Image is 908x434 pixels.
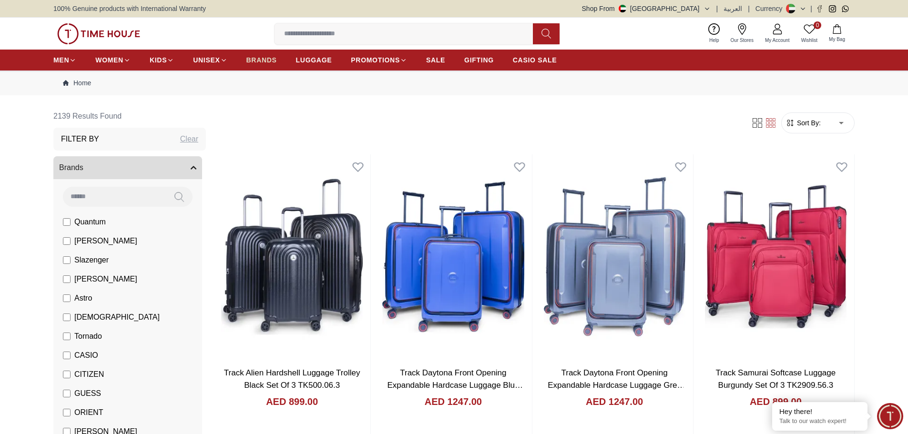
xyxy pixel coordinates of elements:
[63,256,71,264] input: Slazenger
[74,235,137,247] span: [PERSON_NAME]
[814,21,821,29] span: 0
[513,51,557,69] a: CASIO SALE
[387,368,522,402] a: Track Daytona Front Opening Expandable Hardcase Luggage Blue Set Of 3 TK300.49.3
[63,313,71,321] input: [DEMOGRAPHIC_DATA]
[351,51,407,69] a: PROMOTIONS
[779,407,860,416] div: Hey there!
[513,55,557,65] span: CASIO SALE
[74,273,137,285] span: [PERSON_NAME]
[586,395,643,408] h4: AED 1247.00
[74,254,109,266] span: Slazenger
[150,51,174,69] a: KIDS
[53,105,206,128] h6: 2139 Results Found
[266,395,318,408] h4: AED 899.00
[74,216,106,228] span: Quantum
[63,409,71,416] input: ORIENT
[53,4,206,13] span: 100% Genuine products with International Warranty
[351,55,400,65] span: PROMOTIONS
[548,368,685,402] a: Track Daytona Front Opening Expandable Hardcase Luggage Grey Set Of 3 TK300.22.3
[748,4,750,13] span: |
[193,55,220,65] span: UNISEX
[829,5,836,12] a: Instagram
[842,5,849,12] a: Whatsapp
[59,162,83,173] span: Brands
[180,133,198,145] div: Clear
[705,37,723,44] span: Help
[150,55,167,65] span: KIDS
[426,55,445,65] span: SALE
[755,4,786,13] div: Currency
[727,37,757,44] span: Our Stores
[704,21,725,46] a: Help
[825,36,849,43] span: My Bag
[810,4,812,13] span: |
[63,218,71,226] input: Quantum
[63,294,71,302] input: Astro
[697,154,854,359] img: Track Samurai Softcase Luggage Burgundy Set Of 3 TK2909.56.3
[214,154,370,359] img: Track Alien Hardshell Luggage Trolley Black Set Of 3 TK500.06.3
[296,55,332,65] span: LUGGAGE
[53,51,76,69] a: MEN
[63,333,71,340] input: Tornado
[57,23,140,44] img: ...
[74,407,103,418] span: ORIENT
[63,352,71,359] input: CASIO
[74,350,98,361] span: CASIO
[724,4,742,13] button: العربية
[63,78,91,88] a: Home
[877,403,903,429] div: Chat Widget
[246,55,277,65] span: BRANDS
[63,237,71,245] input: [PERSON_NAME]
[725,21,759,46] a: Our Stores
[716,368,836,390] a: Track Samurai Softcase Luggage Burgundy Set Of 3 TK2909.56.3
[63,275,71,283] input: [PERSON_NAME]
[95,55,123,65] span: WOMEN
[61,133,99,145] h3: Filter By
[74,369,104,380] span: CITIZEN
[63,371,71,378] input: CITIZEN
[53,156,202,179] button: Brands
[779,417,860,425] p: Talk to our watch expert!
[582,4,711,13] button: Shop From[GEOGRAPHIC_DATA]
[464,51,494,69] a: GIFTING
[796,21,823,46] a: 0Wishlist
[797,37,821,44] span: Wishlist
[74,388,101,399] span: GUESS
[464,55,494,65] span: GIFTING
[375,154,531,359] img: Track Daytona Front Opening Expandable Hardcase Luggage Blue Set Of 3 TK300.49.3
[246,51,277,69] a: BRANDS
[426,51,445,69] a: SALE
[816,5,823,12] a: Facebook
[53,55,69,65] span: MEN
[823,22,851,45] button: My Bag
[619,5,626,12] img: United Arab Emirates
[53,71,855,95] nav: Breadcrumb
[74,331,102,342] span: Tornado
[786,118,821,128] button: Sort By:
[795,118,821,128] span: Sort By:
[536,154,693,359] img: Track Daytona Front Opening Expandable Hardcase Luggage Grey Set Of 3 TK300.22.3
[296,51,332,69] a: LUGGAGE
[63,390,71,397] input: GUESS
[95,51,131,69] a: WOMEN
[74,293,92,304] span: Astro
[224,368,360,390] a: Track Alien Hardshell Luggage Trolley Black Set Of 3 TK500.06.3
[425,395,482,408] h4: AED 1247.00
[716,4,718,13] span: |
[193,51,227,69] a: UNISEX
[761,37,794,44] span: My Account
[750,395,802,408] h4: AED 899.00
[74,312,160,323] span: [DEMOGRAPHIC_DATA]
